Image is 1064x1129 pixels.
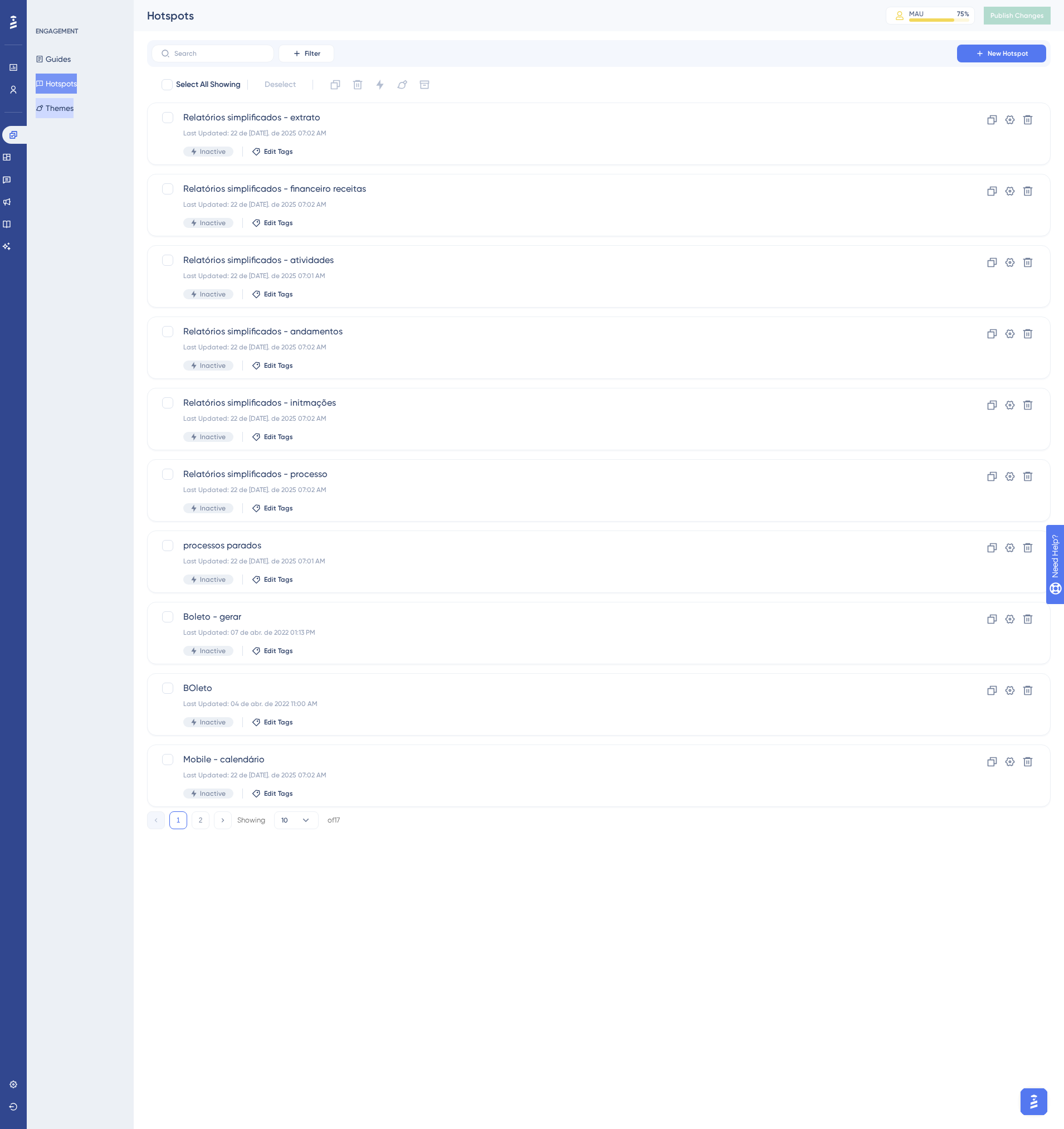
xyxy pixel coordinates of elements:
[183,271,925,280] div: Last Updated: 22 de [DATE]. de 2025 07:01 AM
[183,753,925,766] span: Mobile - calendário
[200,218,226,227] span: Inactive
[147,8,858,23] div: Hotspots
[909,9,924,18] div: MAU
[264,147,293,156] span: Edit Tags
[252,218,293,227] button: Edit Tags
[200,504,226,513] span: Inactive
[252,361,293,370] button: Edit Tags
[957,45,1046,62] button: New Hotspot
[200,575,226,584] span: Inactive
[281,816,288,825] span: 10
[36,98,74,118] button: Themes
[1017,1085,1051,1118] iframe: UserGuiding AI Assistant Launcher
[264,575,293,584] span: Edit Tags
[990,11,1044,20] span: Publish Changes
[255,75,306,95] button: Deselect
[984,7,1051,25] button: Publish Changes
[183,182,925,196] span: Relatórios simplificados - financeiro receitas
[169,811,187,829] button: 1
[252,789,293,798] button: Edit Tags
[183,628,925,637] div: Last Updated: 07 de abr. de 2022 01:13 PM
[200,147,226,156] span: Inactive
[200,718,226,727] span: Inactive
[183,414,925,423] div: Last Updated: 22 de [DATE]. de 2025 07:02 AM
[328,815,340,825] div: of 17
[36,74,77,94] button: Hotspots
[183,485,925,494] div: Last Updated: 22 de [DATE]. de 2025 07:02 AM
[264,432,293,441] span: Edit Tags
[183,610,925,624] span: Boleto - gerar
[252,147,293,156] button: Edit Tags
[200,646,226,655] span: Inactive
[183,254,925,267] span: Relatórios simplificados - atividades
[252,718,293,727] button: Edit Tags
[183,557,925,566] div: Last Updated: 22 de [DATE]. de 2025 07:01 AM
[183,396,925,410] span: Relatórios simplificados - initmações
[200,789,226,798] span: Inactive
[957,9,969,18] div: 75 %
[183,325,925,338] span: Relatórios simplificados - andamentos
[200,290,226,299] span: Inactive
[252,504,293,513] button: Edit Tags
[264,361,293,370] span: Edit Tags
[183,129,925,138] div: Last Updated: 22 de [DATE]. de 2025 07:02 AM
[183,200,925,209] div: Last Updated: 22 de [DATE]. de 2025 07:02 AM
[279,45,334,62] button: Filter
[183,699,925,708] div: Last Updated: 04 de abr. de 2022 11:00 AM
[264,789,293,798] span: Edit Tags
[183,771,925,780] div: Last Updated: 22 de [DATE]. de 2025 07:02 AM
[174,50,265,57] input: Search
[36,27,78,36] div: ENGAGEMENT
[265,78,296,91] span: Deselect
[264,218,293,227] span: Edit Tags
[183,343,925,352] div: Last Updated: 22 de [DATE]. de 2025 07:02 AM
[26,3,70,16] span: Need Help?
[264,646,293,655] span: Edit Tags
[183,468,925,481] span: Relatórios simplificados - processo
[200,432,226,441] span: Inactive
[252,575,293,584] button: Edit Tags
[183,111,925,124] span: Relatórios simplificados - extrato
[252,290,293,299] button: Edit Tags
[36,49,71,69] button: Guides
[264,504,293,513] span: Edit Tags
[252,432,293,441] button: Edit Tags
[183,539,925,552] span: processos parados
[176,78,241,91] span: Select All Showing
[200,361,226,370] span: Inactive
[252,646,293,655] button: Edit Tags
[183,682,925,695] span: BOleto
[264,290,293,299] span: Edit Tags
[192,811,209,829] button: 2
[988,49,1028,58] span: New Hotspot
[237,815,265,825] div: Showing
[274,811,319,829] button: 10
[305,49,320,58] span: Filter
[264,718,293,727] span: Edit Tags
